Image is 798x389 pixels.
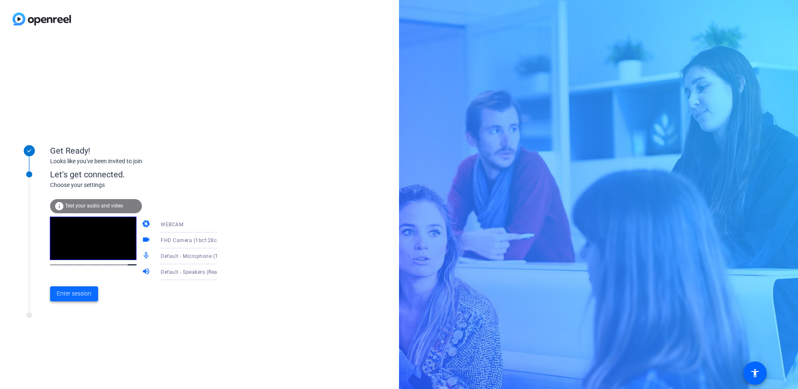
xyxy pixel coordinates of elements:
mat-icon: camera [142,220,152,230]
span: Default - Microphone (Targus Audio) (17e9:6028) [161,253,281,259]
mat-icon: info [54,201,64,211]
div: Let's get connected. [50,168,234,181]
mat-icon: videocam [142,235,152,245]
button: Enter session [50,286,98,301]
mat-icon: volume_up [142,267,152,277]
div: Get Ready! [50,144,217,157]
div: Looks like you've been invited to join [50,157,217,166]
span: Default - Speakers (Realtek(R) Audio) [161,268,251,275]
span: WEBCAM [161,222,183,227]
mat-icon: accessibility [750,368,760,378]
div: Choose your settings [50,181,234,189]
mat-icon: mic_none [142,251,152,261]
span: Test your audio and video [65,203,123,209]
span: FHD Camera (1bcf:28c4) [161,237,222,243]
span: Enter session [57,289,91,298]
